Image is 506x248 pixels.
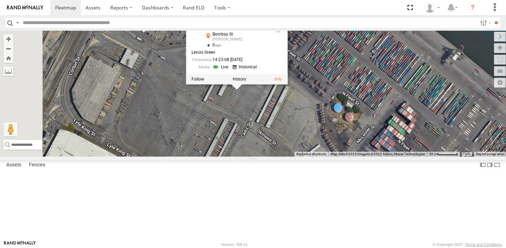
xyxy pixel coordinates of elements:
label: Realtime tracking of Asset [192,77,204,82]
img: rand-logo.svg [7,5,43,10]
span: 50 m [429,152,437,156]
div: Bombay St [213,32,268,37]
label: Measure [3,66,13,76]
a: View Asset Details [275,77,282,82]
i: ? [467,2,478,13]
label: Dock Summary Table to the Left [479,160,486,170]
label: Map Settings [494,78,506,88]
button: Zoom in [3,34,13,44]
label: View Asset History [233,77,246,82]
span: 0 [213,43,221,47]
a: Terms and Conditions [465,242,502,247]
label: Hide Summary Table [494,160,501,170]
div: Levois Green [192,51,268,55]
label: Fences [25,160,49,170]
label: Search Filter Options [477,18,492,28]
span: Map data ©2025 Imagery ©2025 Airbus, Maxar Technologies [330,152,425,156]
div: Version: 308.01 [221,242,248,247]
div: GSM Signal = 4 [274,28,282,33]
a: Visit our Website [4,241,36,248]
label: Search Query [15,18,20,28]
a: View Historical Media Streams [232,64,259,71]
label: Assets [3,160,25,170]
div: Dale Gerhard [422,2,442,13]
div: Date/time of location update [192,58,268,62]
a: Report a map error [476,152,504,156]
a: View Live Media Streams [213,64,230,71]
a: Terms (opens in new tab) [463,152,471,155]
button: Keyboard shortcuts [296,152,326,157]
button: Map Scale: 50 m per 55 pixels [427,152,460,157]
button: Drag Pegman onto the map to open Street View [3,122,17,136]
label: Dock Summary Table to the Right [486,160,493,170]
button: Zoom out [3,44,13,53]
button: Zoom Home [3,53,13,63]
div: [PERSON_NAME] [213,37,268,42]
div: © Copyright 2025 - [433,242,502,247]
